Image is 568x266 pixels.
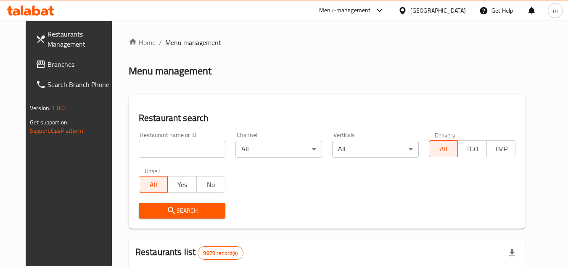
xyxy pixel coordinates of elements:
button: All [429,140,458,157]
div: All [235,141,322,158]
button: TMP [486,140,515,157]
div: [GEOGRAPHIC_DATA] [410,6,466,15]
a: Branches [29,54,121,74]
div: All [332,141,419,158]
span: Yes [171,179,193,191]
span: All [433,143,454,155]
span: Search [145,205,219,216]
h2: Menu management [129,64,211,78]
span: Restaurants Management [48,29,114,49]
a: Restaurants Management [29,24,121,54]
button: All [139,176,168,193]
label: Upsell [145,168,160,174]
li: / [159,37,162,47]
div: Export file [502,243,522,263]
div: Total records count [198,246,243,260]
label: Delivery [435,132,456,138]
button: TGO [457,140,486,157]
h2: Restaurant search [139,112,515,124]
span: Search Branch Phone [48,79,114,90]
input: Search for restaurant name or ID.. [139,141,225,158]
span: 9879 record(s) [198,249,243,257]
a: Search Branch Phone [29,74,121,95]
h2: Restaurants list [135,246,243,260]
button: Search [139,203,225,219]
div: Menu-management [319,5,371,16]
span: 1.0.0 [52,103,65,113]
span: TMP [490,143,512,155]
span: Branches [48,59,114,69]
span: m [553,6,558,15]
span: All [143,179,164,191]
span: Get support on: [30,117,69,128]
span: No [200,179,222,191]
span: TGO [461,143,483,155]
span: Menu management [165,37,221,47]
a: Home [129,37,156,47]
button: Yes [167,176,196,193]
button: No [196,176,225,193]
nav: breadcrumb [129,37,526,47]
span: Version: [30,103,50,113]
a: Support.OpsPlatform [30,125,83,136]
